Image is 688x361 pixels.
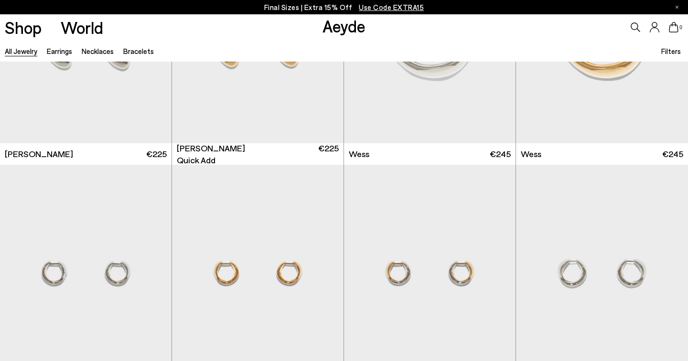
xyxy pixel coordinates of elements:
[177,142,245,154] span: [PERSON_NAME]
[344,143,516,165] a: Wess €245
[318,142,339,166] span: €225
[5,19,42,36] a: Shop
[264,1,424,13] p: Final Sizes | Extra 15% Off
[177,154,215,166] li: Quick Add
[177,154,215,166] ul: variant
[678,25,683,30] span: 0
[662,148,683,160] span: €245
[47,47,72,55] a: Earrings
[669,22,678,32] a: 0
[521,148,541,160] span: Wess
[5,148,73,160] span: [PERSON_NAME]
[322,16,365,36] a: Aeyde
[661,47,681,55] span: Filters
[359,3,424,11] span: Navigate to /collections/ss25-final-sizes
[146,148,167,160] span: €225
[123,47,154,55] a: Bracelets
[5,47,37,55] a: All Jewelry
[349,148,369,160] span: Wess
[82,47,114,55] a: Necklaces
[61,19,103,36] a: World
[172,143,344,165] a: [PERSON_NAME] Quick Add €225
[490,148,511,160] span: €245
[516,143,688,165] a: Wess €245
